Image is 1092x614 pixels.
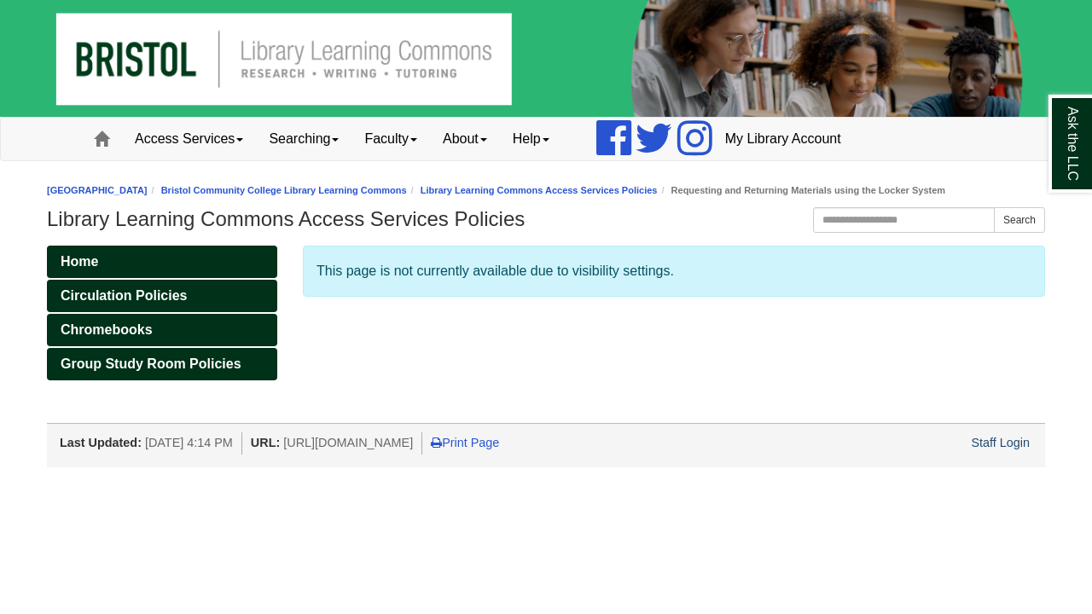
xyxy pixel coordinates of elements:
span: URL: [251,436,280,449]
a: Help [500,118,562,160]
a: Faculty [351,118,430,160]
a: Library Learning Commons Access Services Policies [421,185,658,195]
span: Home [61,254,98,269]
nav: breadcrumb [47,182,1045,199]
span: Circulation Policies [61,288,187,303]
a: Searching [256,118,351,160]
span: Group Study Room Policies [61,356,241,371]
a: Bristol Community College Library Learning Commons [161,185,407,195]
a: About [430,118,500,160]
span: Last Updated: [60,436,142,449]
a: [GEOGRAPHIC_DATA] [47,185,148,195]
button: Search [994,207,1045,233]
span: [DATE] 4:14 PM [145,436,233,449]
a: Chromebooks [47,314,277,346]
a: Access Services [122,118,256,160]
a: Group Study Room Policies [47,348,277,380]
a: Print Page [431,436,499,449]
li: Requesting and Returning Materials using the Locker System [657,182,945,199]
div: Guide Pages [47,246,277,380]
a: Circulation Policies [47,280,277,312]
h1: Library Learning Commons Access Services Policies [47,207,1045,231]
a: My Library Account [712,118,854,160]
span: Chromebooks [61,322,153,337]
a: Staff Login [971,436,1030,449]
div: This page is not currently available due to visibility settings. [303,246,1045,297]
span: [URL][DOMAIN_NAME] [283,436,413,449]
a: Home [47,246,277,278]
i: Print Page [431,437,442,449]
